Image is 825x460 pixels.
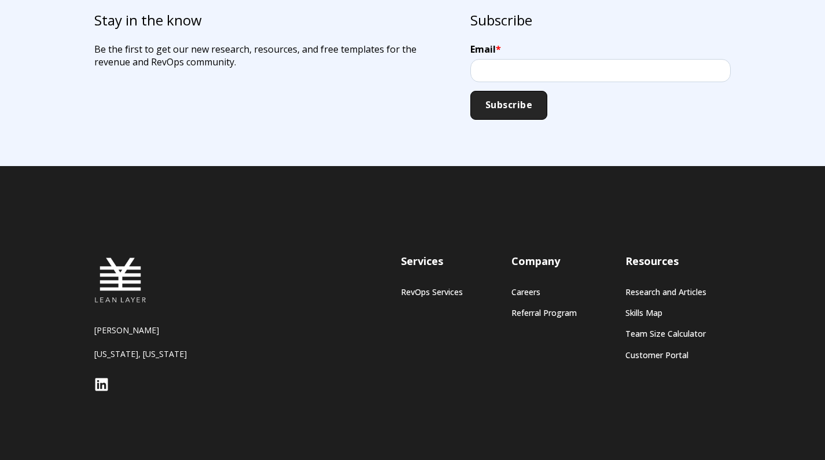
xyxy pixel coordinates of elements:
a: Research and Articles [625,287,706,297]
p: Be the first to get our new research, resources, and free templates for the revenue and RevOps co... [94,43,452,68]
input: Subscribe [470,91,547,120]
a: Careers [511,287,577,297]
a: Referral Program [511,308,577,318]
h3: Resources [625,254,706,268]
p: [PERSON_NAME] [94,325,239,336]
h3: Subscribe [470,10,731,30]
a: Customer Portal [625,350,706,360]
p: [US_STATE], [US_STATE] [94,348,239,359]
h3: Services [401,254,463,268]
img: Lean Layer [94,254,146,306]
h3: Company [511,254,577,268]
a: Skills Map [625,308,706,318]
span: Email [470,43,496,56]
a: Team Size Calculator [625,329,706,338]
a: RevOps Services [401,287,463,297]
h3: Stay in the know [94,10,452,30]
